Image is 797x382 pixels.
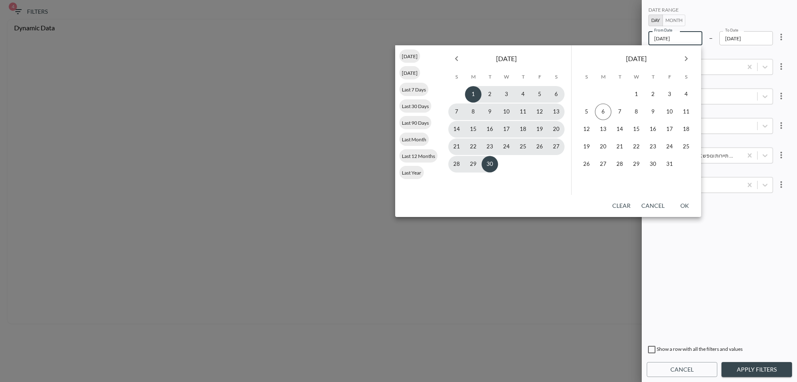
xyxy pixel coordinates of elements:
button: 4 [678,86,694,103]
button: 18 [515,121,531,138]
button: more [773,88,790,104]
div: 2025-09-012025-09-30 [648,7,790,45]
span: Monday [466,69,481,85]
button: 9 [645,104,661,120]
span: Thursday [645,69,660,85]
button: Cancel [647,362,717,377]
span: Last 12 Months [399,153,438,159]
button: 14 [448,121,465,138]
div: Last Month [399,133,429,146]
span: Last Month [399,136,429,143]
button: 2 [645,86,661,103]
button: 28 [611,156,628,173]
button: more [773,176,790,193]
button: 20 [595,138,611,155]
div: [DATE] [399,49,420,63]
button: 19 [531,121,548,138]
button: 9 [482,104,498,120]
span: [DATE] [399,70,420,76]
button: 10 [661,104,678,120]
div: Account Name [648,141,773,148]
button: 29 [465,156,482,173]
button: 19 [578,138,595,155]
button: OK [671,198,698,214]
button: Cancel [638,198,668,214]
label: To Date [725,27,738,33]
button: 29 [628,156,645,173]
p: – [709,33,713,42]
button: 13 [548,104,565,120]
button: 27 [548,138,565,155]
div: Is pay [648,171,773,177]
div: Last Year [399,166,424,179]
div: Last 7 Days [399,83,428,96]
button: 21 [611,138,628,155]
button: 22 [465,138,482,155]
span: Last 30 Days [399,103,431,109]
button: 22 [628,138,645,155]
button: Apply Filters [721,362,792,377]
button: 6 [595,104,611,120]
button: Previous month [448,50,465,67]
button: 11 [678,104,694,120]
button: 15 [628,121,645,138]
div: DATE RANGE [648,7,773,15]
button: 3 [661,86,678,103]
button: 14 [611,121,628,138]
span: Last Year [399,170,424,176]
span: Sunday [579,69,594,85]
button: Day [648,15,663,26]
button: 26 [531,138,548,155]
span: Thursday [516,69,531,85]
button: 5 [578,104,595,120]
button: 17 [661,121,678,138]
button: 2 [482,86,498,103]
div: Month [648,82,773,89]
div: Cochavy Smadar / SK סטאר תיירות ונופש [648,141,790,163]
button: 23 [482,138,498,155]
div: Not Paid [648,171,790,193]
button: more [773,117,790,134]
button: 5 [531,86,548,103]
input: YYYY-MM-DD [719,31,773,45]
span: Friday [662,69,677,85]
button: 4 [515,86,531,103]
span: Tuesday [612,69,627,85]
button: 25 [678,138,694,155]
button: more [773,58,790,75]
button: 18 [678,121,694,138]
button: more [773,29,790,45]
button: 8 [628,104,645,120]
button: 15 [465,121,482,138]
button: 12 [578,121,595,138]
div: YEAR [648,53,773,59]
span: [DATE] [496,53,517,64]
button: 6 [548,86,565,103]
span: Friday [532,69,547,85]
button: 27 [595,156,611,173]
button: 21 [448,138,465,155]
span: [DATE] [399,53,420,59]
div: Last 90 Days [399,116,431,129]
button: Clear [608,198,635,214]
span: Saturday [549,69,564,85]
input: YYYY-MM-DD [648,31,702,45]
span: Wednesday [629,69,644,85]
span: Saturday [679,69,694,85]
div: [DATE] [399,66,420,79]
span: Tuesday [482,69,497,85]
button: 13 [595,121,611,138]
button: Next month [678,50,694,67]
button: 16 [482,121,498,138]
span: Sunday [449,69,464,85]
button: 16 [645,121,661,138]
button: 28 [448,156,465,173]
button: 12 [531,104,548,120]
button: 24 [661,138,678,155]
button: 10 [498,104,515,120]
button: 1 [465,86,482,103]
button: 17 [498,121,515,138]
button: 7 [611,104,628,120]
button: 8 [465,104,482,120]
span: [DATE] [626,53,647,64]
